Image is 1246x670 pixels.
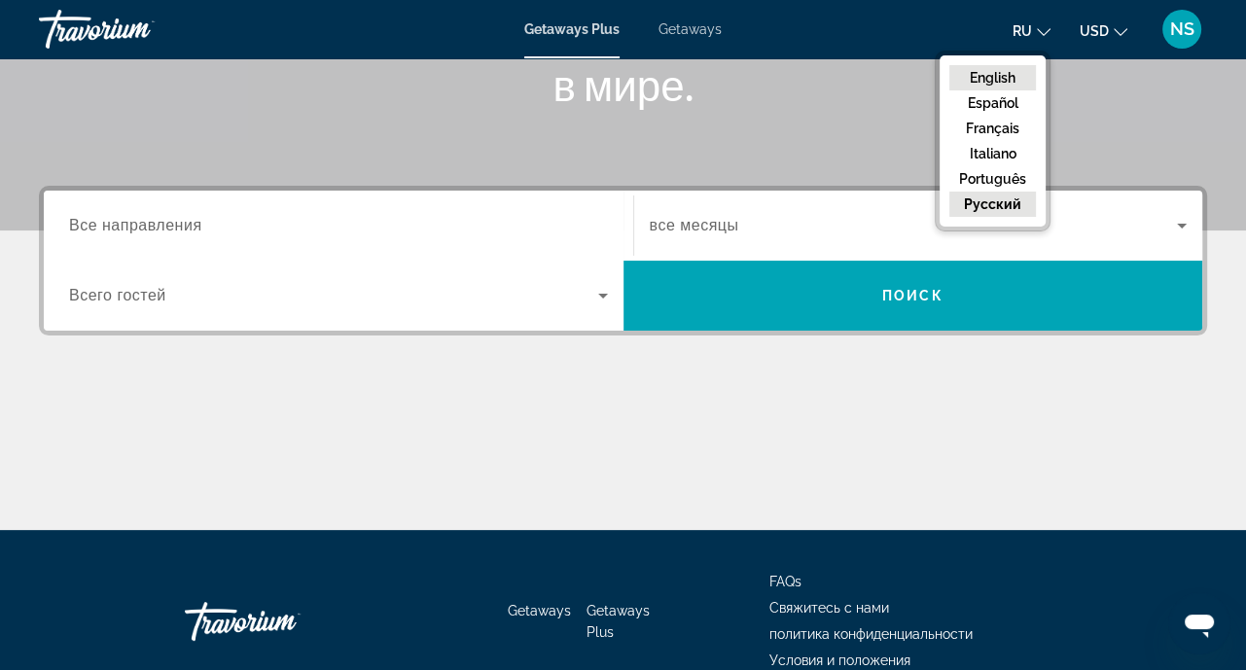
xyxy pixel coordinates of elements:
[769,574,801,589] a: FAQs
[1013,17,1050,45] button: Change language
[185,592,379,651] a: Travorium
[524,21,620,37] a: Getaways Plus
[882,288,943,303] span: Поиск
[587,603,650,640] a: Getaways Plus
[1013,23,1032,39] span: ru
[949,90,1036,116] button: Español
[650,217,739,233] span: все месяцы
[769,626,973,642] a: политика конфиденциальности
[39,4,233,54] a: Travorium
[769,652,910,668] a: Условия и положения
[949,141,1036,166] button: Italiano
[1168,592,1230,654] iframe: Button to launch messaging window
[508,603,571,618] a: Getaways
[1080,23,1109,39] span: USD
[623,261,1203,331] button: Поиск
[659,21,722,37] a: Getaways
[769,600,889,616] a: Свяжитесь с нами
[949,65,1036,90] button: English
[1157,9,1207,50] button: User Menu
[949,166,1036,192] button: Português
[1170,19,1194,39] span: NS
[1080,17,1127,45] button: Change currency
[69,217,202,233] span: Все направления
[69,287,166,303] span: Всего гостей
[44,191,1202,331] div: Search widget
[949,116,1036,141] button: Français
[949,192,1036,217] button: русский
